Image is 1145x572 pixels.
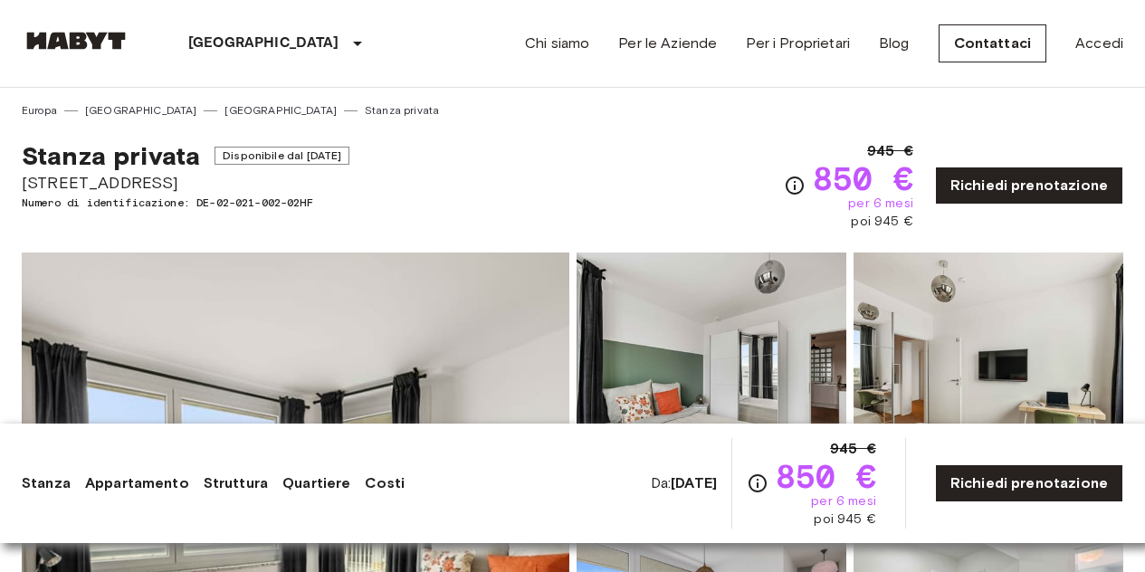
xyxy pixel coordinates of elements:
[814,510,875,529] span: poi 945 €
[746,33,850,54] a: Per i Proprietari
[811,492,876,510] span: per 6 mesi
[85,102,197,119] a: [GEOGRAPHIC_DATA]
[22,140,200,171] span: Stanza privata
[224,102,337,119] a: [GEOGRAPHIC_DATA]
[813,162,913,195] span: 850 €
[204,472,268,494] a: Struttura
[939,24,1047,62] a: Contattaci
[22,32,130,50] img: Habyt
[188,33,339,54] p: [GEOGRAPHIC_DATA]
[671,474,717,491] b: [DATE]
[848,195,913,213] span: per 6 mesi
[935,464,1123,502] a: Richiedi prenotazione
[85,472,189,494] a: Appartamento
[215,147,349,165] span: Disponibile dal [DATE]
[879,33,910,54] a: Blog
[577,253,846,490] img: Picture of unit DE-02-021-002-02HF
[854,253,1123,490] img: Picture of unit DE-02-021-002-02HF
[935,167,1123,205] a: Richiedi prenotazione
[1075,33,1123,54] a: Accedi
[22,102,57,119] a: Europa
[851,213,912,231] span: poi 945 €
[651,473,717,493] span: Da:
[830,438,876,460] span: 945 €
[525,33,589,54] a: Chi siamo
[365,472,405,494] a: Costi
[365,102,439,119] a: Stanza privata
[747,472,768,494] svg: Verifica i dettagli delle spese nella sezione 'Riassunto dei Costi'. Si prega di notare che gli s...
[22,171,349,195] span: [STREET_ADDRESS]
[867,140,913,162] span: 945 €
[22,195,349,211] span: Numero di identificazione: DE-02-021-002-02HF
[776,460,876,492] span: 850 €
[282,472,350,494] a: Quartiere
[618,33,717,54] a: Per le Aziende
[22,472,71,494] a: Stanza
[784,175,806,196] svg: Verifica i dettagli delle spese nella sezione 'Riassunto dei Costi'. Si prega di notare che gli s...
